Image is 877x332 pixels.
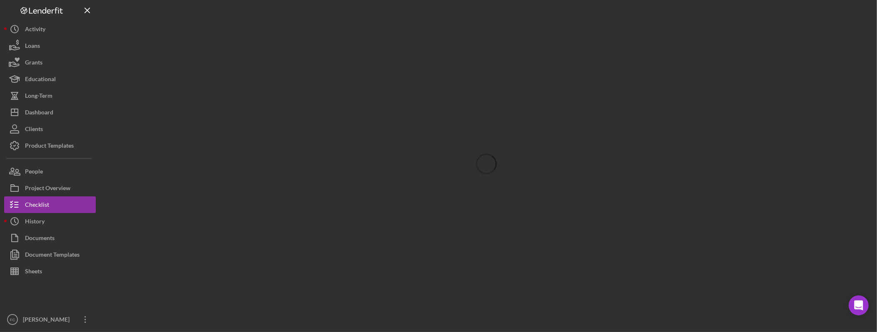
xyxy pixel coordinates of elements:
button: Clients [4,121,96,137]
button: Checklist [4,196,96,213]
div: Project Overview [25,180,70,198]
div: Loans [25,37,40,56]
div: History [25,213,45,232]
button: Activity [4,21,96,37]
div: Grants [25,54,42,73]
button: FC[PERSON_NAME] [4,311,96,328]
div: Open Intercom Messenger [849,295,869,315]
button: Sheets [4,263,96,280]
div: Checklist [25,196,49,215]
div: People [25,163,43,182]
button: Educational [4,71,96,87]
div: Sheets [25,263,42,282]
div: Dashboard [25,104,53,123]
button: Grants [4,54,96,71]
button: Long-Term [4,87,96,104]
div: Documents [25,230,55,248]
div: [PERSON_NAME] [21,311,75,330]
text: FC [10,317,15,322]
button: Project Overview [4,180,96,196]
button: Loans [4,37,96,54]
button: Dashboard [4,104,96,121]
button: Document Templates [4,246,96,263]
div: Educational [25,71,56,89]
div: Product Templates [25,137,74,156]
button: Documents [4,230,96,246]
div: Document Templates [25,246,80,265]
div: Activity [25,21,45,40]
button: People [4,163,96,180]
div: Clients [25,121,43,139]
button: Product Templates [4,137,96,154]
button: History [4,213,96,230]
div: Long-Term [25,87,52,106]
